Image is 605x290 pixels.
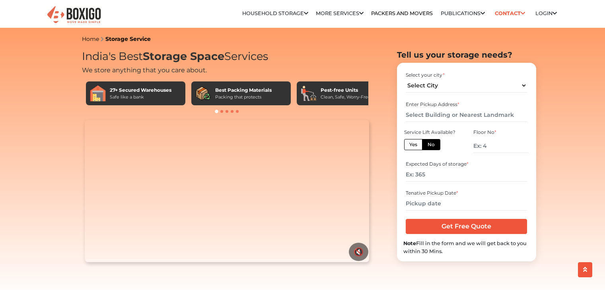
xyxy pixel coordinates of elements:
div: Select your city [406,72,527,79]
label: Yes [404,139,422,150]
a: Contact [492,7,528,19]
a: Home [82,35,99,43]
input: Ex: 4 [473,139,528,153]
div: Safe like a bank [110,94,171,101]
div: Clean, Safe, Worry-Free [321,94,371,101]
div: Best Packing Materials [215,87,272,94]
a: More services [316,10,364,16]
div: 27+ Secured Warehouses [110,87,171,94]
a: Login [535,10,557,16]
img: Pest-free Units [301,85,317,101]
img: 27+ Secured Warehouses [90,85,106,101]
div: Expected Days of storage [406,160,527,168]
img: Boxigo [46,5,102,25]
video: Your browser does not support the video tag. [85,120,369,262]
h1: India's Best Services [82,50,372,63]
span: We store anything that you care about. [82,66,207,74]
div: Service Lift Available? [404,129,459,136]
div: Pest-free Units [321,87,371,94]
div: Fill in the form and we will get back to you within 30 Mins. [403,240,530,255]
div: Enter Pickup Address [406,101,527,108]
a: Publications [441,10,485,16]
label: No [422,139,440,150]
input: Pickup date [406,197,527,211]
a: Household Storage [242,10,308,16]
div: Floor No [473,129,528,136]
a: Packers and Movers [371,10,433,16]
input: Get Free Quote [406,219,527,234]
div: Packing that protects [215,94,272,101]
input: Ex: 365 [406,168,527,182]
img: Best Packing Materials [195,85,211,101]
b: Note [403,240,416,246]
h2: Tell us your storage needs? [397,50,536,60]
span: Storage Space [143,50,224,63]
button: 🔇 [349,243,368,261]
div: Tenative Pickup Date [406,189,527,197]
input: Select Building or Nearest Landmark [406,108,527,122]
button: scroll up [578,262,592,277]
a: Storage Service [105,35,151,43]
